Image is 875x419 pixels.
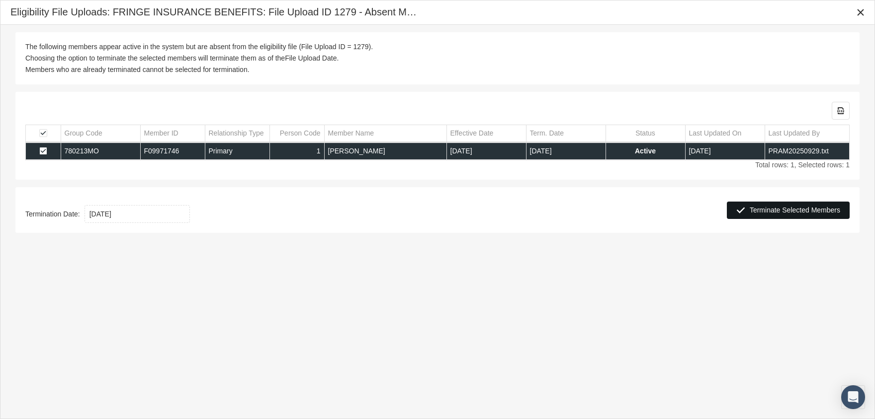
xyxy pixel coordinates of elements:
[25,160,850,170] div: Total rows: 1, Selected rows: 1
[832,102,850,120] div: Export all data to Excel
[61,125,140,142] td: Column Group Code
[65,129,102,138] div: Group Code
[446,125,526,142] td: Column Effective Date
[765,125,849,142] td: Column Last Updated By
[25,102,850,160] div: Data grid
[269,125,324,142] td: Column Person Code
[526,143,606,160] td: [DATE]
[750,206,840,214] span: Terminate Selected Members
[140,143,205,160] td: F09971746
[39,147,47,156] div: Select row
[25,209,80,219] b: Termination Date:
[144,129,178,138] div: Member ID
[61,143,140,160] td: 780213MO
[606,143,685,160] td: Active
[685,143,765,160] td: [DATE]
[25,42,850,52] div: The following members appear active in the system but are absent from the eligibility file (File ...
[689,129,742,138] div: Last Updated On
[530,129,564,138] div: Term. Date
[209,129,264,138] div: Relationship Type
[280,129,321,138] div: Person Code
[606,125,685,142] td: Column Status
[727,202,850,219] div: Terminate Selected Members
[25,54,850,63] div: Choosing the option to terminate the selected members will terminate them as of the .
[328,129,374,138] div: Member Name
[450,129,494,138] div: Effective Date
[324,125,446,142] td: Column Member Name
[25,65,850,74] div: Members who are already terminated cannot be selected for termination.
[685,125,765,142] td: Column Last Updated On
[205,143,269,160] td: Primary
[39,129,47,138] div: Select all
[140,125,205,142] td: Column Member ID
[10,5,419,19] div: Eligibility File Uploads: FRINGE INSURANCE BENEFITS: File Upload ID 1279 - Absent Members
[769,129,820,138] div: Last Updated By
[635,129,655,138] div: Status
[205,125,269,142] td: Column Relationship Type
[765,143,849,160] td: PRAM20250929.txt
[841,385,865,409] div: Open Intercom Messenger
[526,125,606,142] td: Column Term. Date
[446,143,526,160] td: [DATE]
[324,143,446,160] td: [PERSON_NAME]
[285,54,337,62] b: File Upload Date
[25,102,850,120] div: Data grid toolbar
[852,3,870,21] div: Close
[269,143,324,160] td: 1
